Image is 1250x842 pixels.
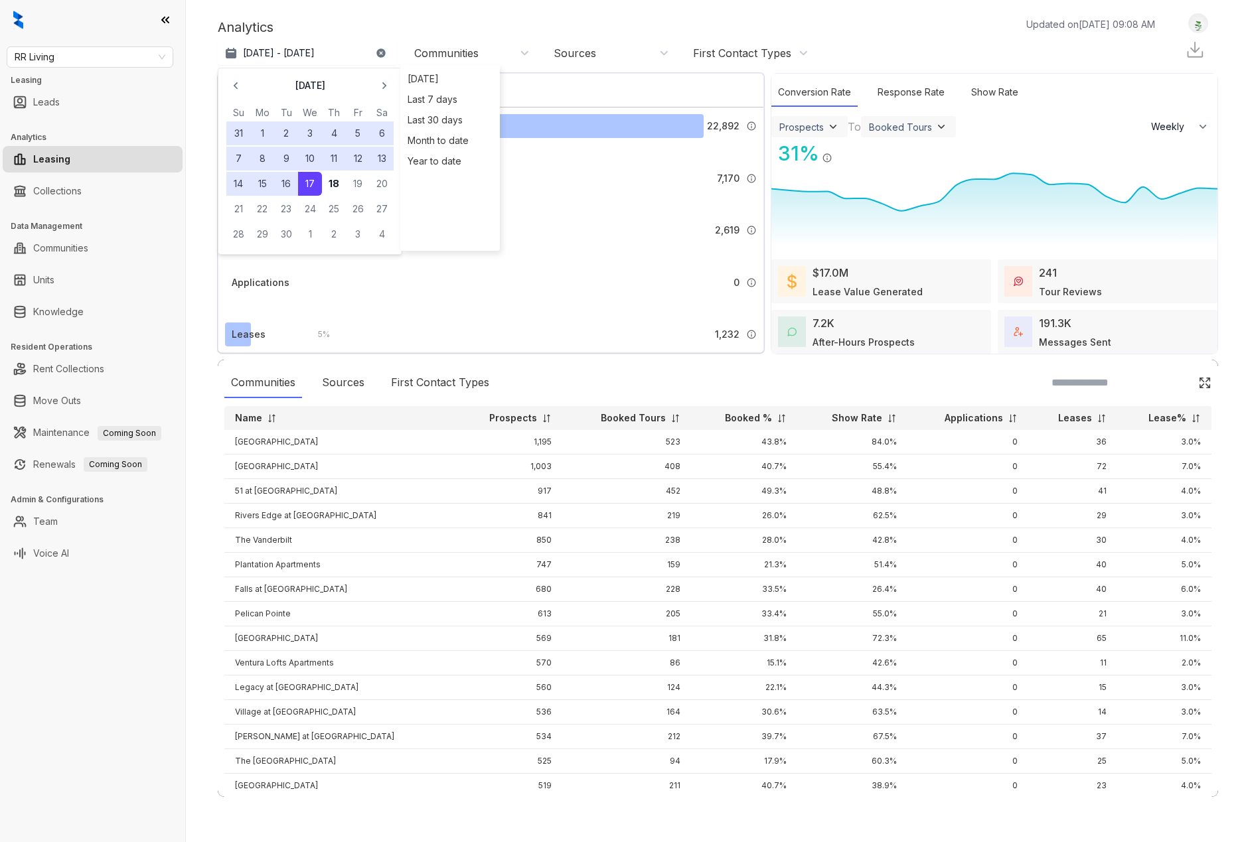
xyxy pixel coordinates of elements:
td: 62.5% [797,504,907,528]
img: sorting [1008,413,1018,423]
img: Click Icon [1198,376,1211,389]
img: Download [1185,40,1205,60]
button: 16 [274,172,298,196]
td: 0 [907,553,1028,577]
td: 0 [907,577,1028,602]
td: 21 [1028,602,1117,626]
button: 4 [370,222,394,246]
td: 33.4% [691,602,797,626]
td: 747 [455,553,562,577]
th: Wednesday [298,105,322,120]
img: Info [822,153,832,163]
td: 55.0% [797,602,907,626]
td: 4.0% [1117,774,1211,798]
img: ViewFilterArrow [935,120,948,133]
a: Move Outs [33,387,81,414]
td: 124 [562,675,691,700]
button: 29 [250,222,274,246]
img: sorting [542,413,552,423]
div: 7.2K [813,315,834,331]
img: logo [13,11,23,29]
button: 25 [322,197,346,221]
button: 18 [322,172,346,196]
td: 523 [562,430,691,455]
button: 10 [298,147,322,171]
button: 20 [370,172,394,196]
td: 42.6% [797,651,907,675]
div: 241 [1039,265,1057,281]
img: sorting [670,413,680,423]
li: Move Outs [3,387,183,414]
th: Sunday [226,105,250,120]
td: 4.0% [1117,528,1211,553]
td: 613 [455,602,562,626]
td: 49.3% [691,479,797,504]
a: Knowledge [33,299,84,325]
td: 15 [1028,675,1117,700]
td: 72.3% [797,626,907,651]
h3: Data Management [11,220,185,232]
td: 40 [1028,553,1117,577]
img: sorting [887,413,897,423]
p: Applications [945,411,1003,425]
td: 26.0% [691,504,797,528]
td: 3.0% [1117,675,1211,700]
button: Weekly [1143,115,1217,139]
span: Weekly [1151,120,1192,133]
td: 212 [562,725,691,749]
li: Renewals [3,451,183,478]
td: Plantation Apartments [224,553,455,577]
img: AfterHoursConversations [787,327,797,337]
button: 22 [250,197,274,221]
td: 917 [455,479,562,504]
td: 238 [562,528,691,553]
td: 219 [562,504,691,528]
button: 4 [322,121,346,145]
td: 40.7% [691,774,797,798]
td: 0 [907,774,1028,798]
td: 0 [907,455,1028,479]
img: ViewFilterArrow [826,120,840,133]
td: 51 at [GEOGRAPHIC_DATA] [224,479,455,504]
p: Booked Tours [601,411,666,425]
button: [DATE] - [DATE] [218,41,397,65]
td: 67.5% [797,725,907,749]
th: Tuesday [274,105,298,120]
button: 15 [250,172,274,196]
td: 0 [907,626,1028,651]
td: 5.0% [1117,749,1211,774]
button: 5 [346,121,370,145]
p: Prospects [489,411,537,425]
td: 2.0% [1117,651,1211,675]
td: 94 [562,749,691,774]
p: Updated on [DATE] 09:08 AM [1026,17,1155,31]
td: 3.0% [1117,700,1211,725]
button: 9 [274,147,298,171]
img: Info [746,121,757,131]
td: Legacy at [GEOGRAPHIC_DATA] [224,675,455,700]
td: 1,195 [455,430,562,455]
td: 25 [1028,749,1117,774]
td: 4.0% [1117,479,1211,504]
img: TotalFum [1014,327,1023,336]
td: 40.7% [691,455,797,479]
td: 205 [562,602,691,626]
li: Team [3,508,183,535]
div: 5 % [305,327,330,342]
span: 0 [734,275,740,290]
td: 0 [907,430,1028,455]
td: 23 [1028,774,1117,798]
div: Show Rate [965,78,1025,107]
td: 841 [455,504,562,528]
td: 0 [907,725,1028,749]
td: 0 [907,602,1028,626]
div: Sources [554,46,596,60]
img: sorting [777,413,787,423]
button: 23 [274,197,298,221]
th: Thursday [322,105,346,120]
a: Leasing [33,146,70,173]
li: Units [3,267,183,293]
td: 14 [1028,700,1117,725]
li: Maintenance [3,419,183,446]
td: 30.6% [691,700,797,725]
